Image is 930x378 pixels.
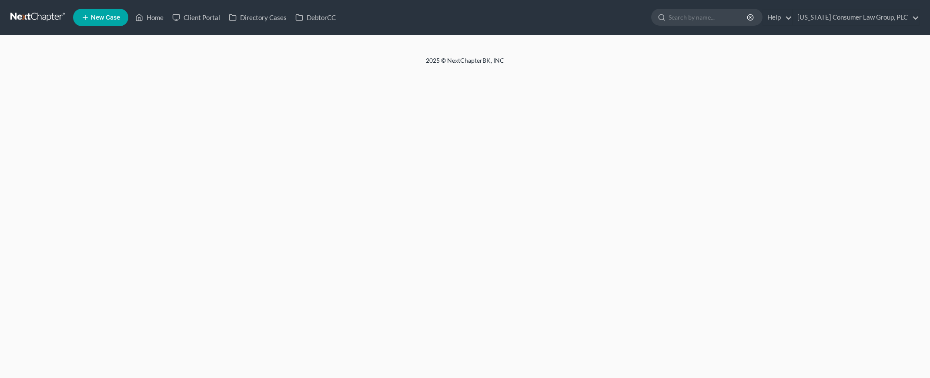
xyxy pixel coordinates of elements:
span: New Case [91,14,120,21]
input: Search by name... [669,9,748,25]
a: Help [763,10,792,25]
a: Client Portal [168,10,224,25]
a: Home [131,10,168,25]
a: DebtorCC [291,10,340,25]
a: Directory Cases [224,10,291,25]
a: [US_STATE] Consumer Law Group, PLC [793,10,919,25]
div: 2025 © NextChapterBK, INC [217,56,713,72]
